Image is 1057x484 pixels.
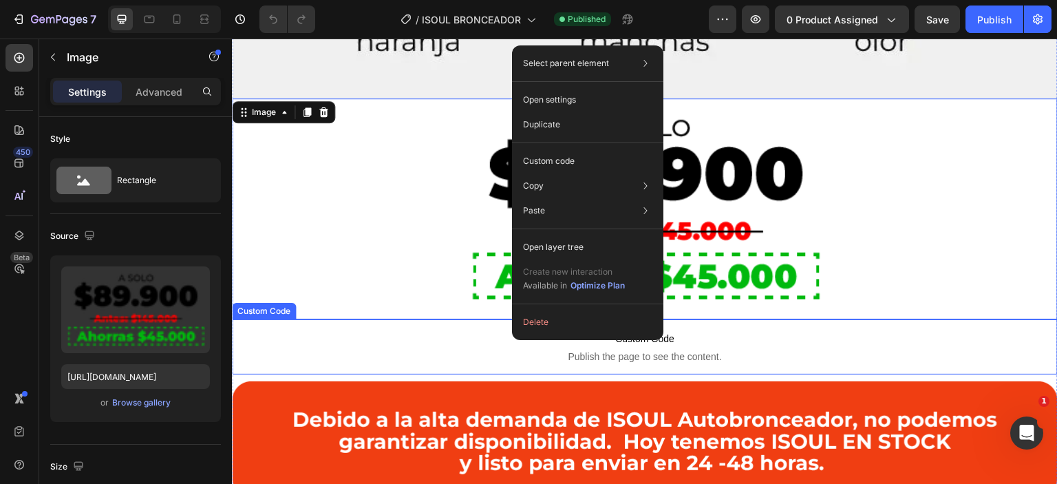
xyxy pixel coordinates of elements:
p: Select parent element [523,57,609,70]
div: Rectangle [117,165,201,196]
div: Size [50,458,87,476]
button: Publish [965,6,1023,33]
p: Paste [523,204,545,217]
div: 450 [13,147,33,158]
iframe: Intercom live chat [1010,417,1043,450]
button: 7 [6,6,103,33]
span: 0 product assigned [787,12,878,27]
span: / [416,12,419,27]
img: preview-image [61,266,210,353]
p: Open layer tree [523,241,584,253]
p: Settings [68,85,107,99]
span: ISOUL BRONCEADOR [422,12,521,27]
button: Save [915,6,960,33]
div: Beta [10,252,33,263]
p: Open settings [523,94,576,106]
div: Browse gallery [112,397,171,409]
input: https://example.com/image.jpg [61,364,210,389]
span: or [100,394,109,411]
div: Undo/Redo [259,6,315,33]
button: Optimize Plan [570,279,626,293]
span: 1 [1038,396,1049,407]
span: Published [568,13,606,25]
button: 0 product assigned [775,6,909,33]
button: Browse gallery [111,396,171,410]
div: Custom Code [3,266,61,279]
p: Custom code [523,155,575,167]
p: Image [67,49,184,65]
p: Duplicate [523,118,560,131]
div: Source [50,227,98,246]
div: Publish [977,12,1012,27]
p: Copy [523,180,544,192]
p: Advanced [136,85,182,99]
span: Available in [523,280,567,291]
p: 7 [90,11,96,28]
span: Save [926,14,949,25]
button: Delete [517,310,658,335]
div: Style [50,133,70,145]
p: Create new interaction [523,265,626,279]
div: Image [17,67,47,80]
